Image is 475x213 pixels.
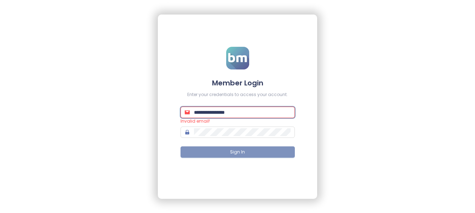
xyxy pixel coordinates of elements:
[181,91,295,98] div: Enter your credentials to access your account.
[185,110,190,115] span: mail
[181,78,295,88] h4: Member Login
[226,47,249,69] img: logo
[181,118,295,125] div: Invalid email!
[230,149,245,156] span: Sign In
[181,146,295,158] button: Sign In
[185,130,190,135] span: lock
